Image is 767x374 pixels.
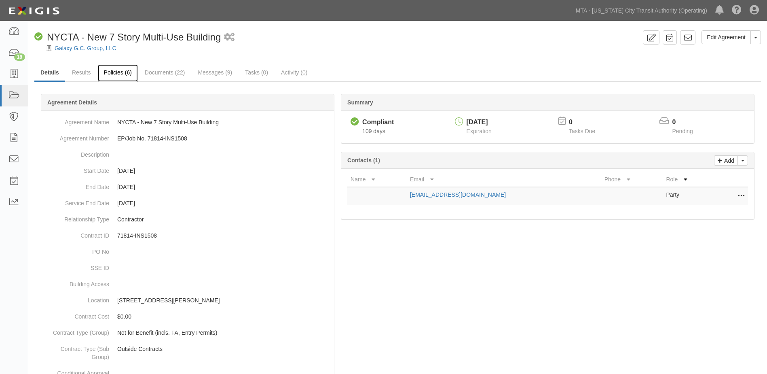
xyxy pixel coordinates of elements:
dd: [DATE] [44,179,331,195]
span: Tasks Due [569,128,595,134]
a: Details [34,64,65,82]
dd: [DATE] [44,195,331,211]
dd: Contractor [44,211,331,227]
span: Expiration [467,128,492,134]
p: 0 [672,118,703,127]
dt: Contract Cost [44,308,109,321]
a: Galaxy G.C. Group, LLC [55,45,116,51]
a: Messages (9) [192,64,238,81]
dt: Building Access [44,276,109,288]
i: 1 scheduled workflow [224,33,235,42]
b: Agreement Details [47,99,97,106]
dt: Contract Type (Group) [44,325,109,337]
td: Party [663,187,716,205]
dt: Service End Date [44,195,109,207]
i: Compliant [351,118,359,126]
span: Since 06/09/2025 [362,128,385,134]
dt: Relationship Type [44,211,109,223]
b: Summary [347,99,373,106]
dt: Description [44,147,109,159]
dt: SSE ID [44,260,109,272]
p: Outside Contracts [117,345,331,353]
a: Activity (0) [275,64,313,81]
p: Add [722,156,734,165]
dt: Location [44,292,109,304]
p: [STREET_ADDRESS][PERSON_NAME] [117,296,331,304]
span: Pending [672,128,693,134]
dd: [DATE] [44,163,331,179]
i: Help Center - Complianz [732,6,742,15]
div: [DATE] [467,118,492,127]
p: 0 [569,118,605,127]
p: $0.00 [117,312,331,321]
th: Role [663,172,716,187]
p: 71814-INS1508 [117,232,331,240]
i: Compliant [34,33,43,41]
a: Policies (6) [98,64,138,82]
dd: EP/Job No. 71814-INS1508 [44,130,331,147]
a: [EMAIL_ADDRESS][DOMAIN_NAME] [410,191,506,198]
dt: End Date [44,179,109,191]
a: Tasks (0) [239,64,274,81]
dt: Contract Type (Sub Group) [44,341,109,361]
div: NYCTA - New 7 Story Multi-Use Building [34,30,221,44]
dt: Contract ID [44,227,109,240]
div: Compliant [362,118,394,127]
img: logo-5460c22ac91f19d4615b14bd174203de0afe785f0fc80cf4dbbc73dc1793850b.png [6,4,62,18]
dt: PO No [44,244,109,256]
a: Results [66,64,97,81]
a: Edit Agreement [701,30,751,44]
a: MTA - [US_STATE] City Transit Authority (Operating) [572,2,711,19]
div: 18 [14,53,25,61]
dt: Start Date [44,163,109,175]
b: Contacts (1) [347,157,380,164]
th: Email [407,172,601,187]
dt: Agreement Number [44,130,109,142]
a: Documents (22) [139,64,191,81]
a: Add [714,155,738,166]
span: NYCTA - New 7 Story Multi-Use Building [47,32,221,42]
p: Not for Benefit (incls. FA, Entry Permits) [117,329,331,337]
th: Name [347,172,407,187]
dt: Agreement Name [44,114,109,126]
dd: NYCTA - New 7 Story Multi-Use Building [44,114,331,130]
th: Phone [601,172,663,187]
